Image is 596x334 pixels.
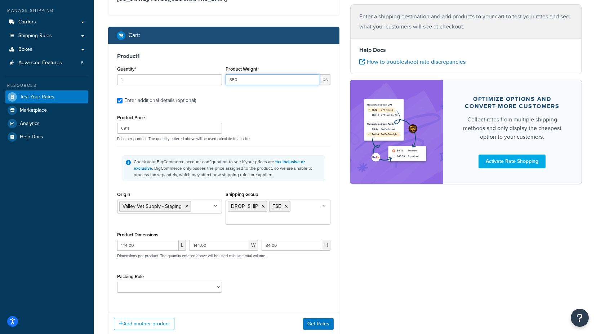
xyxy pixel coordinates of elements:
[117,53,330,60] h3: Product 1
[361,91,432,173] img: feature-image-rateshop-7084cbbcb2e67ef1d54c2e976f0e592697130d5817b016cf7cc7e13314366067.png
[5,90,88,103] a: Test Your Rates
[5,29,88,43] a: Shipping Rules
[5,104,88,117] a: Marketplace
[359,46,573,54] h4: Help Docs
[124,95,196,106] div: Enter additional details (optional)
[460,95,564,110] div: Optimize options and convert more customers
[117,98,123,103] input: Enter additional details (optional)
[20,94,54,100] span: Test Your Rates
[115,136,332,141] p: Price per product. The quantity entered above will be used calculate total price.
[18,19,36,25] span: Carriers
[319,74,330,85] span: lbs
[571,309,589,327] button: Open Resource Center
[18,46,32,53] span: Boxes
[117,192,130,197] label: Origin
[117,66,136,72] label: Quantity*
[249,240,258,251] span: W
[5,8,88,14] div: Manage Shipping
[18,60,62,66] span: Advanced Features
[134,159,322,178] div: Check your BigCommerce account configuration to see if your prices are . BigCommerce only passes ...
[460,115,564,141] div: Collect rates from multiple shipping methods and only display the cheapest option to your customers.
[123,202,182,210] span: Valley Vet Supply - Staging
[128,32,140,39] h2: Cart :
[20,134,43,140] span: Help Docs
[5,56,88,70] li: Advanced Features
[226,66,259,72] label: Product Weight*
[226,192,258,197] label: Shipping Group
[359,12,573,32] p: Enter a shipping destination and add products to your cart to test your rates and see what your c...
[117,115,145,120] label: Product Price
[5,117,88,130] a: Analytics
[272,202,281,210] span: FSE
[5,130,88,143] a: Help Docs
[117,232,158,237] label: Product Dimensions
[134,159,305,172] a: tax inclusive or exclusive
[359,58,466,66] a: How to troubleshoot rate discrepancies
[117,274,144,279] label: Packing Rule
[226,74,319,85] input: 0.00
[5,56,88,70] a: Advanced Features5
[5,15,88,29] a: Carriers
[114,318,174,330] button: Add another product
[303,318,334,330] button: Get Rates
[18,33,52,39] span: Shipping Rules
[115,253,266,258] p: Dimensions per product. The quantity entered above will be used calculate total volume.
[231,202,258,210] span: DROP_SHIP
[20,121,40,127] span: Analytics
[117,74,222,85] input: 0
[479,155,546,168] a: Activate Rate Shopping
[5,83,88,89] div: Resources
[322,240,330,251] span: H
[81,60,84,66] span: 5
[20,107,47,113] span: Marketplace
[179,240,186,251] span: L
[5,43,88,56] a: Boxes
